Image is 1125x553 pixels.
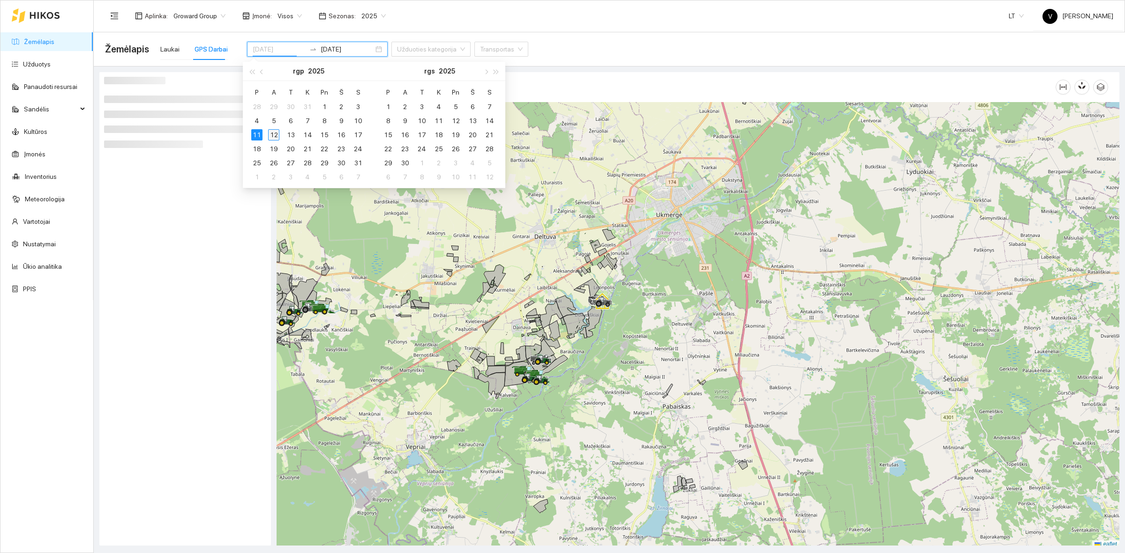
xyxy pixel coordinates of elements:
div: 16 [399,129,411,140]
td: 2025-08-12 [265,128,282,142]
td: 2025-08-07 [299,114,316,128]
div: 8 [416,171,427,183]
td: 2025-10-02 [430,156,447,170]
a: Kultūros [24,128,47,135]
div: 4 [467,157,478,169]
div: 7 [352,171,364,183]
td: 2025-09-11 [430,114,447,128]
td: 2025-09-16 [397,128,413,142]
td: 2025-08-04 [248,114,265,128]
td: 2025-08-30 [333,156,350,170]
div: 24 [416,143,427,155]
div: 22 [319,143,330,155]
td: 2025-08-01 [316,100,333,114]
div: 27 [285,157,296,169]
a: Vartotojai [23,218,50,225]
td: 2025-09-22 [380,142,397,156]
div: 12 [268,129,279,140]
td: 2025-08-10 [350,114,367,128]
td: 2025-07-29 [265,100,282,114]
td: 2025-08-27 [282,156,299,170]
td: 2025-09-03 [413,100,430,114]
div: 23 [336,143,347,155]
td: 2025-09-05 [316,170,333,184]
td: 2025-09-09 [397,114,413,128]
a: Įmonės [24,150,45,158]
div: 17 [352,129,364,140]
td: 2025-08-02 [333,100,350,114]
div: 11 [433,115,444,126]
td: 2025-10-03 [447,156,464,170]
td: 2025-09-05 [447,100,464,114]
div: 4 [433,101,444,112]
div: 12 [450,115,461,126]
td: 2025-08-19 [265,142,282,156]
td: 2025-08-06 [282,114,299,128]
button: 2025 [308,62,324,81]
div: 19 [268,143,279,155]
div: 30 [336,157,347,169]
th: P [248,85,265,100]
td: 2025-08-20 [282,142,299,156]
td: 2025-08-15 [316,128,333,142]
td: 2025-10-08 [413,170,430,184]
div: 27 [467,143,478,155]
td: 2025-09-28 [481,142,498,156]
div: 21 [302,143,313,155]
th: Pn [447,85,464,100]
div: GPS Darbai [195,44,228,54]
td: 2025-08-29 [316,156,333,170]
td: 2025-10-07 [397,170,413,184]
div: 31 [302,101,313,112]
td: 2025-09-20 [464,128,481,142]
th: Š [333,85,350,100]
div: 6 [467,101,478,112]
td: 2025-08-16 [333,128,350,142]
td: 2025-08-25 [248,156,265,170]
span: menu-fold [110,12,119,20]
td: 2025-10-11 [464,170,481,184]
div: 30 [285,101,296,112]
td: 2025-07-30 [282,100,299,114]
div: 14 [302,129,313,140]
td: 2025-09-21 [481,128,498,142]
div: 13 [467,115,478,126]
div: 5 [484,157,495,169]
td: 2025-09-01 [380,100,397,114]
div: 1 [319,101,330,112]
div: 7 [399,171,411,183]
div: 5 [268,115,279,126]
div: 4 [302,171,313,183]
button: column-width [1056,80,1071,95]
div: 13 [285,129,296,140]
td: 2025-09-30 [397,156,413,170]
div: 21 [484,129,495,140]
div: 15 [382,129,394,140]
td: 2025-07-31 [299,100,316,114]
td: 2025-09-12 [447,114,464,128]
a: Leaflet [1095,541,1117,547]
a: Panaudoti resursai [24,83,77,90]
div: 3 [450,157,461,169]
div: 23 [399,143,411,155]
a: Meteorologija [25,195,65,203]
td: 2025-08-23 [333,142,350,156]
span: Visos [277,9,302,23]
div: 22 [382,143,394,155]
div: 9 [336,115,347,126]
th: A [397,85,413,100]
td: 2025-08-05 [265,114,282,128]
span: calendar [319,12,326,20]
td: 2025-09-06 [333,170,350,184]
td: 2025-09-08 [380,114,397,128]
span: Sandėlis [24,100,77,118]
div: 29 [268,101,279,112]
td: 2025-09-24 [413,142,430,156]
div: 9 [433,171,444,183]
div: 17 [416,129,427,140]
div: 15 [319,129,330,140]
td: 2025-09-15 [380,128,397,142]
td: 2025-08-28 [299,156,316,170]
td: 2025-09-18 [430,128,447,142]
div: 19 [450,129,461,140]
